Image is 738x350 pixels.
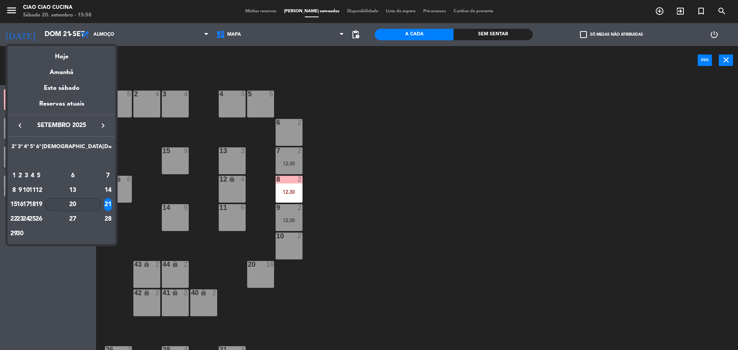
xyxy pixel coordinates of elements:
[17,169,23,182] div: 2
[42,142,104,154] th: Sábado
[11,168,17,183] td: 1 de setembro de 2025
[42,212,104,226] td: 27 de setembro de 2025
[17,183,23,198] td: 9 de setembro de 2025
[23,183,29,198] td: 10 de setembro de 2025
[11,227,17,240] div: 29
[11,212,17,226] td: 22 de setembro de 2025
[36,197,42,212] td: 19 de setembro de 2025
[11,197,17,212] td: 15 de setembro de 2025
[30,184,35,197] div: 11
[8,99,115,115] div: Reservas atuais
[17,226,23,241] td: 30 de setembro de 2025
[104,198,112,211] div: 21
[11,226,17,241] td: 29 de setembro de 2025
[45,198,101,211] div: 20
[27,121,96,130] span: setembro 2025
[11,169,17,182] div: 1
[36,168,42,183] td: 5 de setembro de 2025
[23,169,29,182] div: 3
[42,168,104,183] td: 6 de setembro de 2025
[17,184,23,197] div: 9
[104,184,112,197] div: 14
[23,198,29,211] div: 17
[8,78,115,99] div: Este sábado
[17,168,23,183] td: 2 de setembro de 2025
[23,197,29,212] td: 17 de setembro de 2025
[11,154,112,168] td: SET
[45,184,101,197] div: 13
[11,142,17,154] th: Segunda-feira
[17,213,23,226] div: 23
[104,212,112,226] td: 28 de setembro de 2025
[45,213,101,226] div: 27
[23,213,29,226] div: 24
[29,183,35,198] td: 11 de setembro de 2025
[11,198,17,211] div: 15
[42,197,104,212] td: 20 de setembro de 2025
[98,121,108,130] i: keyboard_arrow_right
[11,213,17,226] div: 22
[11,183,17,198] td: 8 de setembro de 2025
[45,169,101,182] div: 6
[23,168,29,183] td: 3 de setembro de 2025
[23,212,29,226] td: 24 de setembro de 2025
[104,169,112,182] div: 7
[17,142,23,154] th: Terça-feira
[23,184,29,197] div: 10
[8,62,115,78] div: Amanhã
[96,121,110,130] button: keyboard_arrow_right
[11,184,17,197] div: 8
[104,168,112,183] td: 7 de setembro de 2025
[36,184,42,197] div: 12
[29,142,35,154] th: Quinta-feira
[13,121,27,130] button: keyboard_arrow_left
[29,197,35,212] td: 18 de setembro de 2025
[15,121,25,130] i: keyboard_arrow_left
[17,197,23,212] td: 16 de setembro de 2025
[36,198,42,211] div: 19
[104,142,112,154] th: Domingo
[104,183,112,198] td: 14 de setembro de 2025
[29,212,35,226] td: 25 de setembro de 2025
[30,198,35,211] div: 18
[17,227,23,240] div: 30
[30,169,35,182] div: 4
[36,212,42,226] td: 26 de setembro de 2025
[29,168,35,183] td: 4 de setembro de 2025
[36,183,42,198] td: 12 de setembro de 2025
[36,169,42,182] div: 5
[30,213,35,226] div: 25
[42,183,104,198] td: 13 de setembro de 2025
[23,142,29,154] th: Quarta-feira
[17,198,23,211] div: 16
[36,142,42,154] th: Sexta-feira
[104,213,112,226] div: 28
[36,213,42,226] div: 26
[104,197,112,212] td: 21 de setembro de 2025
[8,46,115,62] div: Hoje
[17,212,23,226] td: 23 de setembro de 2025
